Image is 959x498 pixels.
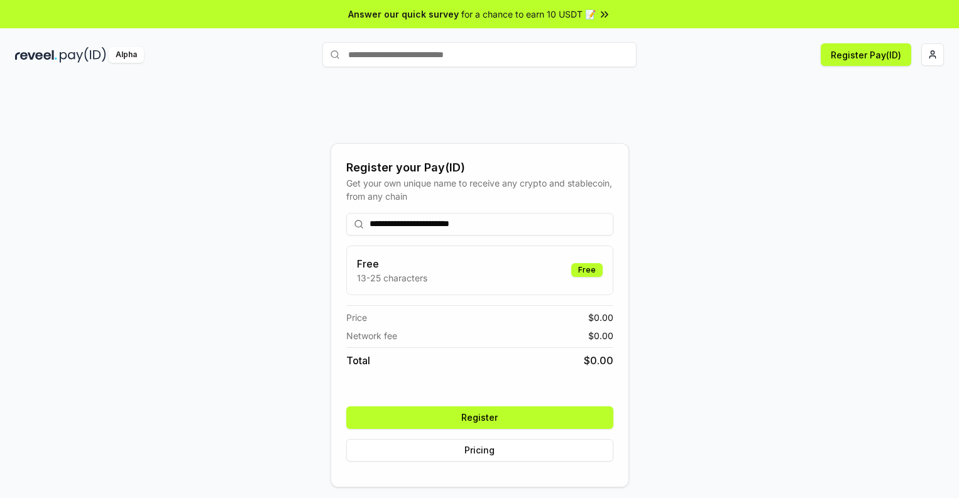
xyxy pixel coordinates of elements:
[357,256,427,271] h3: Free
[571,263,603,277] div: Free
[584,353,613,368] span: $ 0.00
[109,47,144,63] div: Alpha
[588,329,613,342] span: $ 0.00
[346,353,370,368] span: Total
[60,47,106,63] img: pay_id
[588,311,613,324] span: $ 0.00
[346,406,613,429] button: Register
[461,8,596,21] span: for a chance to earn 10 USDT 📝
[15,47,57,63] img: reveel_dark
[346,159,613,176] div: Register your Pay(ID)
[346,439,613,462] button: Pricing
[357,271,427,284] p: 13-25 characters
[346,311,367,324] span: Price
[821,43,911,66] button: Register Pay(ID)
[348,8,459,21] span: Answer our quick survey
[346,329,397,342] span: Network fee
[346,176,613,203] div: Get your own unique name to receive any crypto and stablecoin, from any chain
